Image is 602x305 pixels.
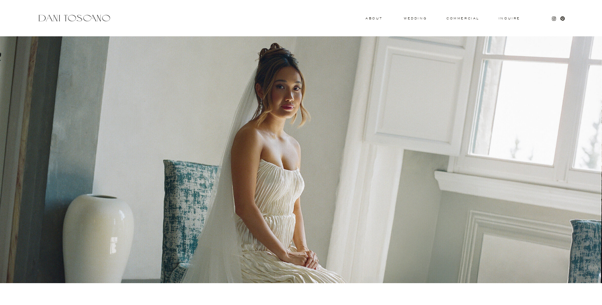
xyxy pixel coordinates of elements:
a: Inquire [498,17,521,20]
a: About [365,17,381,19]
a: wedding [404,17,427,19]
a: commercial [446,17,479,20]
